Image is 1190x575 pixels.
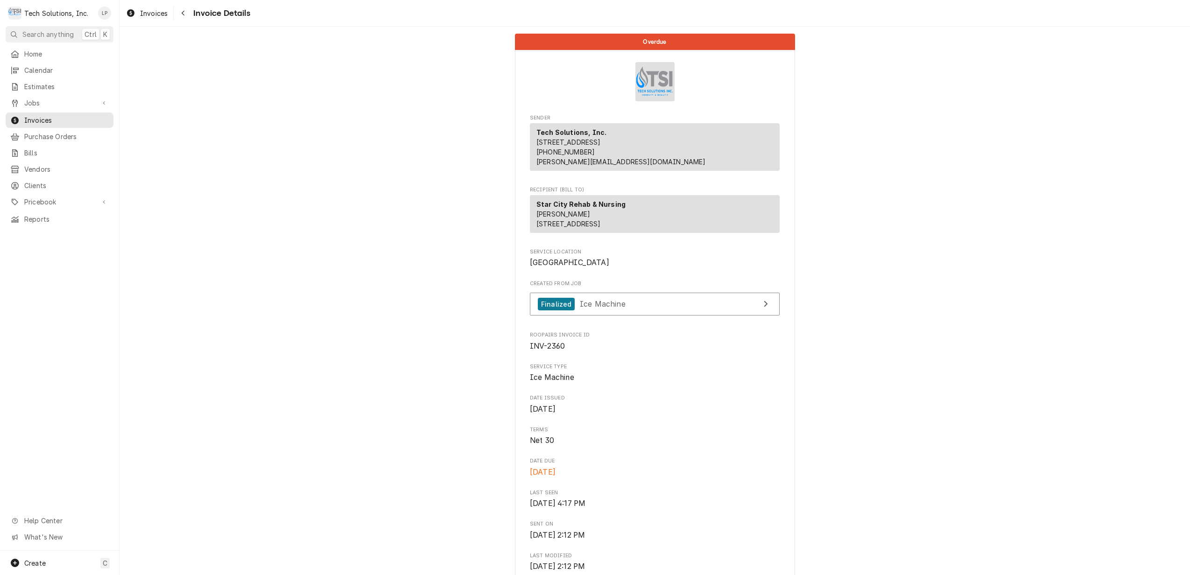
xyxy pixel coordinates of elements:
[190,7,250,20] span: Invoice Details
[6,95,113,111] a: Go to Jobs
[98,7,111,20] div: Lisa Paschal's Avatar
[530,520,780,540] div: Sent On
[643,39,666,45] span: Overdue
[176,6,190,21] button: Navigate back
[24,132,109,141] span: Purchase Orders
[530,114,780,122] span: Sender
[530,457,780,477] div: Date Due
[530,499,585,508] span: [DATE] 4:17 PM
[24,197,95,207] span: Pricebook
[530,363,780,371] span: Service Type
[24,98,95,108] span: Jobs
[530,331,780,339] span: Roopairs Invoice ID
[530,561,780,572] span: Last Modified
[6,63,113,78] a: Calendar
[530,258,609,267] span: [GEOGRAPHIC_DATA]
[6,513,113,528] a: Go to Help Center
[103,558,107,568] span: C
[536,158,706,166] a: [PERSON_NAME][EMAIL_ADDRESS][DOMAIN_NAME]
[530,426,780,446] div: Terms
[530,467,780,478] span: Date Due
[6,26,113,42] button: Search anythingCtrlK
[6,79,113,94] a: Estimates
[536,148,595,156] a: [PHONE_NUMBER]
[122,6,171,21] a: Invoices
[530,186,780,237] div: Invoice Recipient
[530,405,556,414] span: [DATE]
[24,8,88,18] div: Tech Solutions, Inc.
[530,123,780,175] div: Sender
[536,200,626,208] strong: Star City Rehab & Nursing
[530,363,780,383] div: Service Type
[530,468,556,477] span: [DATE]
[24,164,109,174] span: Vendors
[530,123,780,171] div: Sender
[530,372,780,383] span: Service Type
[530,498,780,509] span: Last Seen
[530,341,780,352] span: Roopairs Invoice ID
[84,29,97,39] span: Ctrl
[530,520,780,528] span: Sent On
[22,29,74,39] span: Search anything
[530,373,574,382] span: Ice Machine
[24,516,108,526] span: Help Center
[530,248,780,256] span: Service Location
[530,435,780,446] span: Terms
[530,489,780,509] div: Last Seen
[530,293,780,316] a: View Job
[536,128,606,136] strong: Tech Solutions, Inc.
[103,29,107,39] span: K
[580,299,626,309] span: Ice Machine
[536,210,601,228] span: [PERSON_NAME] [STREET_ADDRESS]
[8,7,21,20] div: T
[530,186,780,194] span: Recipient (Bill To)
[24,115,109,125] span: Invoices
[530,248,780,268] div: Service Location
[530,552,780,560] span: Last Modified
[6,211,113,227] a: Reports
[6,161,113,177] a: Vendors
[6,194,113,210] a: Go to Pricebook
[530,342,565,351] span: INV-2360
[530,457,780,465] span: Date Due
[6,129,113,144] a: Purchase Orders
[530,394,780,414] div: Date Issued
[530,280,780,287] span: Created From Job
[24,82,109,91] span: Estimates
[24,148,109,158] span: Bills
[140,8,168,18] span: Invoices
[530,426,780,434] span: Terms
[6,46,113,62] a: Home
[530,489,780,497] span: Last Seen
[24,532,108,542] span: What's New
[536,138,601,146] span: [STREET_ADDRESS]
[530,531,585,540] span: [DATE] 2:12 PM
[530,530,780,541] span: Sent On
[6,178,113,193] a: Clients
[635,62,675,101] img: Logo
[24,49,109,59] span: Home
[6,145,113,161] a: Bills
[98,7,111,20] div: LP
[24,65,109,75] span: Calendar
[24,181,109,190] span: Clients
[538,298,575,310] div: Finalized
[24,559,46,567] span: Create
[530,436,554,445] span: Net 30
[6,112,113,128] a: Invoices
[6,529,113,545] a: Go to What's New
[8,7,21,20] div: Tech Solutions, Inc.'s Avatar
[530,257,780,268] span: Service Location
[530,552,780,572] div: Last Modified
[530,404,780,415] span: Date Issued
[530,562,585,571] span: [DATE] 2:12 PM
[530,195,780,233] div: Recipient (Bill To)
[530,114,780,175] div: Invoice Sender
[530,331,780,351] div: Roopairs Invoice ID
[24,214,109,224] span: Reports
[530,280,780,320] div: Created From Job
[530,195,780,237] div: Recipient (Bill To)
[530,394,780,402] span: Date Issued
[515,34,795,50] div: Status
